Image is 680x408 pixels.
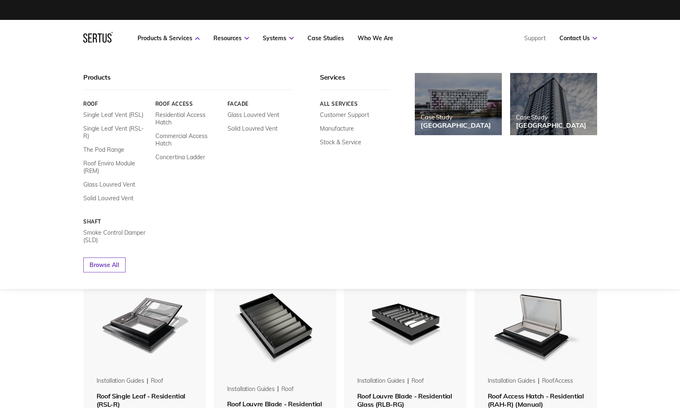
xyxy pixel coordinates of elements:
div: Case Study [516,113,586,121]
a: Browse All [83,257,126,272]
div: Installation Guides [488,377,535,385]
a: Single Leaf Vent (RSL-R) [83,125,149,140]
a: Solid Louvred Vent [83,194,133,202]
a: Contact Us [559,34,597,42]
a: Support [524,34,546,42]
div: [GEOGRAPHIC_DATA] [516,121,586,129]
a: Roof Access [155,101,221,107]
div: Products [83,73,293,90]
a: Who We Are [358,34,393,42]
a: Resources [213,34,249,42]
a: Case Studies [307,34,344,42]
a: Customer Support [320,111,369,119]
a: Concertina Ladder [155,153,205,161]
a: Facade [227,101,293,107]
a: Commercial Access Hatch [155,132,221,147]
a: All services [320,101,390,107]
a: The Pod Range [83,146,124,153]
div: roofAccess [542,377,574,385]
a: Shaft [83,219,149,225]
a: Smoke Control Damper (SLD) [83,229,149,244]
a: Residential Access Hatch [155,111,221,126]
div: Installation Guides [357,377,405,385]
a: Glass Louvred Vent [83,181,135,188]
a: Case Study[GEOGRAPHIC_DATA] [510,73,597,135]
div: roof [411,377,424,385]
div: [GEOGRAPHIC_DATA] [421,121,491,129]
div: Services [320,73,390,90]
a: Manufacture [320,125,354,132]
div: Installation Guides [97,377,144,385]
a: Systems [263,34,294,42]
div: roof [281,385,294,393]
a: Single Leaf Vent (RSL) [83,111,143,119]
a: Solid Louvred Vent [227,125,277,132]
a: Roof Enviro Module (REM) [83,160,149,175]
a: Case Study[GEOGRAPHIC_DATA] [415,73,502,135]
a: Stock & Service [320,138,361,146]
a: Glass Louvred Vent [227,111,279,119]
a: Products & Services [138,34,200,42]
div: roof [151,377,163,385]
div: Installation Guides [227,385,275,393]
div: Case Study [421,113,491,121]
a: Roof [83,101,149,107]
